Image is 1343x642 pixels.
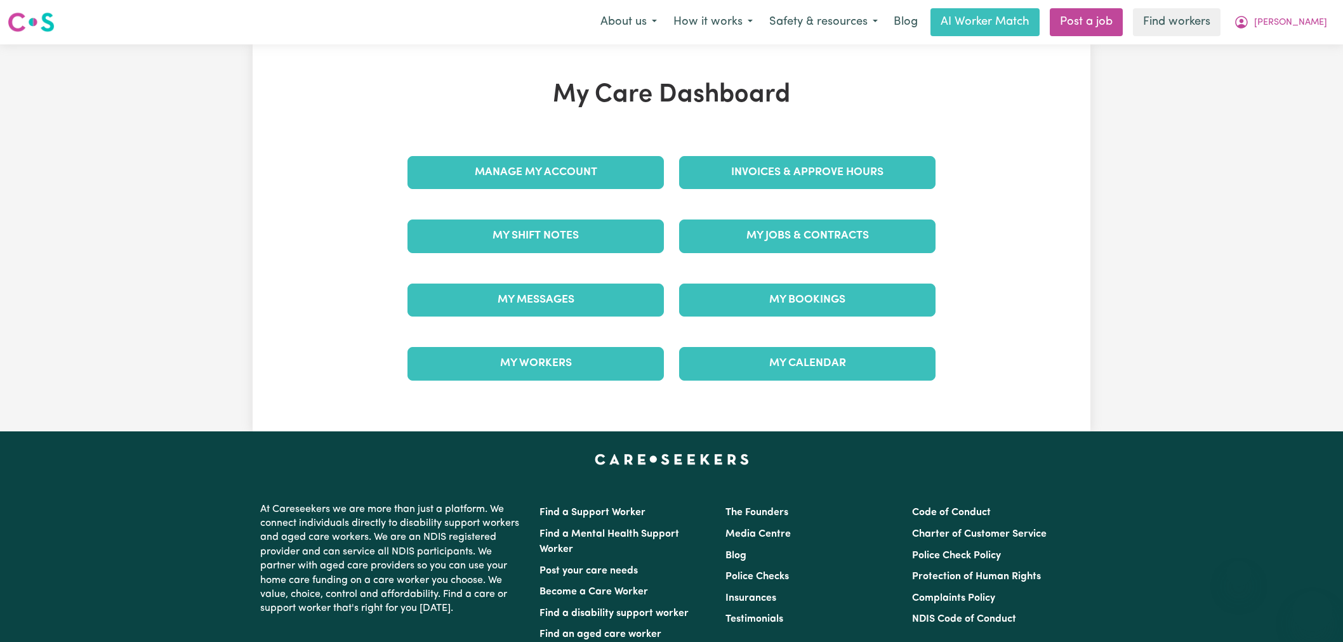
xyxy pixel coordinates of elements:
[539,566,638,576] a: Post your care needs
[886,8,925,36] a: Blog
[539,608,689,619] a: Find a disability support worker
[725,508,788,518] a: The Founders
[539,587,648,597] a: Become a Care Worker
[725,614,783,624] a: Testimonials
[679,219,936,252] a: My Jobs & Contracts
[592,9,665,36] button: About us
[1133,8,1221,36] a: Find workers
[407,219,664,252] a: My Shift Notes
[1226,561,1252,586] iframe: Close message
[912,614,1016,624] a: NDIS Code of Conduct
[539,529,679,554] a: Find a Mental Health Support Worker
[539,508,645,518] a: Find a Support Worker
[539,629,661,639] a: Find an aged care worker
[679,347,936,380] a: My Calendar
[1226,9,1335,36] button: My Account
[407,156,664,189] a: Manage My Account
[407,284,664,317] a: My Messages
[8,11,55,34] img: Careseekers logo
[8,8,55,37] a: Careseekers logo
[1254,16,1327,30] span: [PERSON_NAME]
[679,156,936,189] a: Invoices & Approve Hours
[407,347,664,380] a: My Workers
[725,572,789,582] a: Police Checks
[595,454,749,464] a: Careseekers home page
[260,497,524,621] p: At Careseekers we are more than just a platform. We connect individuals directly to disability su...
[725,551,746,561] a: Blog
[930,8,1040,36] a: AI Worker Match
[912,593,995,603] a: Complaints Policy
[912,508,991,518] a: Code of Conduct
[400,80,943,110] h1: My Care Dashboard
[912,572,1041,582] a: Protection of Human Rights
[679,284,936,317] a: My Bookings
[761,9,886,36] button: Safety & resources
[1050,8,1123,36] a: Post a job
[725,529,791,539] a: Media Centre
[912,551,1001,561] a: Police Check Policy
[665,9,761,36] button: How it works
[912,529,1047,539] a: Charter of Customer Service
[725,593,776,603] a: Insurances
[1292,591,1333,632] iframe: Button to launch messaging window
